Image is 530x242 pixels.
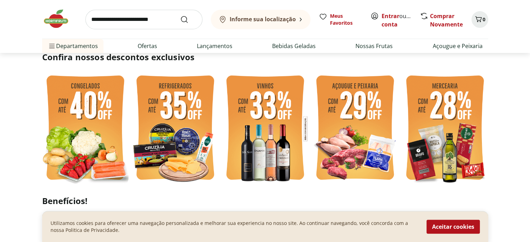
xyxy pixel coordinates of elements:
[312,71,398,186] img: açougue
[427,220,480,234] button: Aceitar cookies
[51,220,418,234] p: Utilizamos cookies para oferecer uma navegação personalizada e melhorar sua experiencia no nosso ...
[85,10,202,29] input: search
[430,12,463,28] a: Comprar Novamente
[483,16,485,23] span: 0
[230,15,296,23] b: Informe sua localização
[382,12,399,20] a: Entrar
[319,13,362,26] a: Meus Favoritos
[382,12,413,29] span: ou
[48,38,98,54] span: Departamentos
[211,10,310,29] button: Informe sua localização
[197,42,232,50] a: Lançamentos
[471,11,488,28] button: Carrinho
[382,12,420,28] a: Criar conta
[222,71,308,186] img: vinho
[432,42,482,50] a: Açougue e Peixaria
[42,71,129,186] img: feira
[138,42,157,50] a: Ofertas
[132,71,218,186] img: refrigerados
[42,8,77,29] img: Hortifruti
[272,42,316,50] a: Bebidas Geladas
[330,13,362,26] span: Meus Favoritos
[42,52,488,63] h2: Confira nossos descontos exclusivos
[355,42,393,50] a: Nossas Frutas
[180,15,197,24] button: Submit Search
[48,38,56,54] button: Menu
[42,196,488,206] h2: Benefícios!
[402,71,488,186] img: mercearia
